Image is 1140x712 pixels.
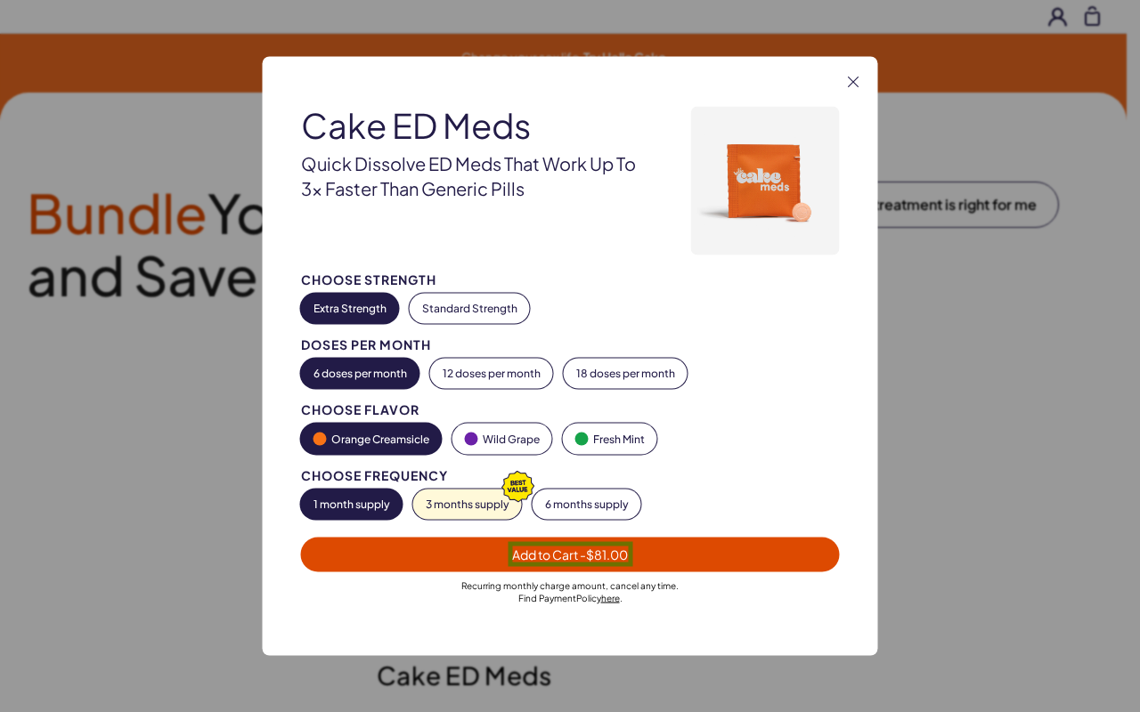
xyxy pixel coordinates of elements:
button: 3 months supply [413,489,522,520]
button: 1 month supply [301,489,403,520]
div: Choose Strength [301,273,840,287]
button: 6 months supply [533,489,641,520]
button: Add to Cart -$81.00 [301,538,840,572]
button: Orange Creamsicle [301,424,442,455]
button: Extra Strength [301,294,399,324]
button: Wild Grape [452,424,552,455]
button: Fresh Mint [563,424,657,455]
button: 12 doses per month [430,359,553,389]
div: Cake ED Meds [301,107,642,144]
div: Choose Flavor [301,403,840,417]
a: here [601,593,620,603]
div: Quick dissolve ED Meds that work up to 3x faster than generic pills [301,150,642,200]
img: Cake ED Meds [691,107,840,255]
span: Find Payment [518,593,576,603]
div: Doses per Month [301,338,840,352]
div: Choose Frequency [301,469,840,482]
button: 6 doses per month [301,359,419,389]
span: Add to Cart [512,546,628,562]
button: Standard Strength [410,294,530,324]
div: Recurring monthly charge amount , cancel any time. Policy . [301,579,840,604]
button: 18 doses per month [564,359,688,389]
span: - $81.00 [580,546,628,562]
